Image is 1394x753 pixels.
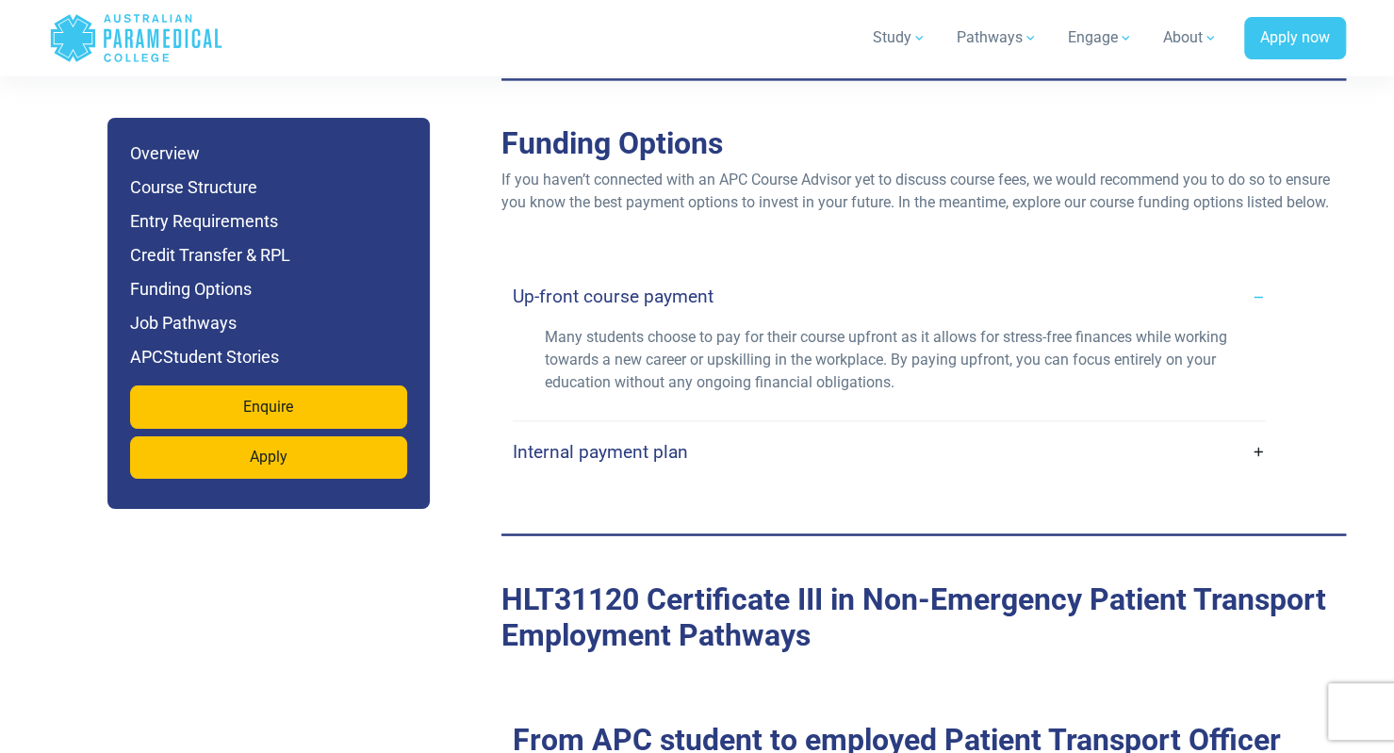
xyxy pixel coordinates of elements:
[513,440,688,462] h4: Internal payment plan
[501,169,1346,214] p: If you haven’t connected with an APC Course Advisor yet to discuss course fees, we would recommen...
[501,125,1346,161] h2: Funding Options
[1057,11,1144,64] a: Engage
[1152,11,1229,64] a: About
[501,581,1346,653] h2: Job Pathways
[513,274,1266,319] a: Up-front course payment
[861,11,938,64] a: Study
[513,429,1266,473] a: Internal payment plan
[1244,17,1346,60] a: Apply now
[49,8,223,69] a: Australian Paramedical College
[513,286,713,307] h4: Up-front course payment
[945,11,1049,64] a: Pathways
[545,326,1234,394] p: Many students choose to pay for their course upfront as it allows for stress-free finances while ...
